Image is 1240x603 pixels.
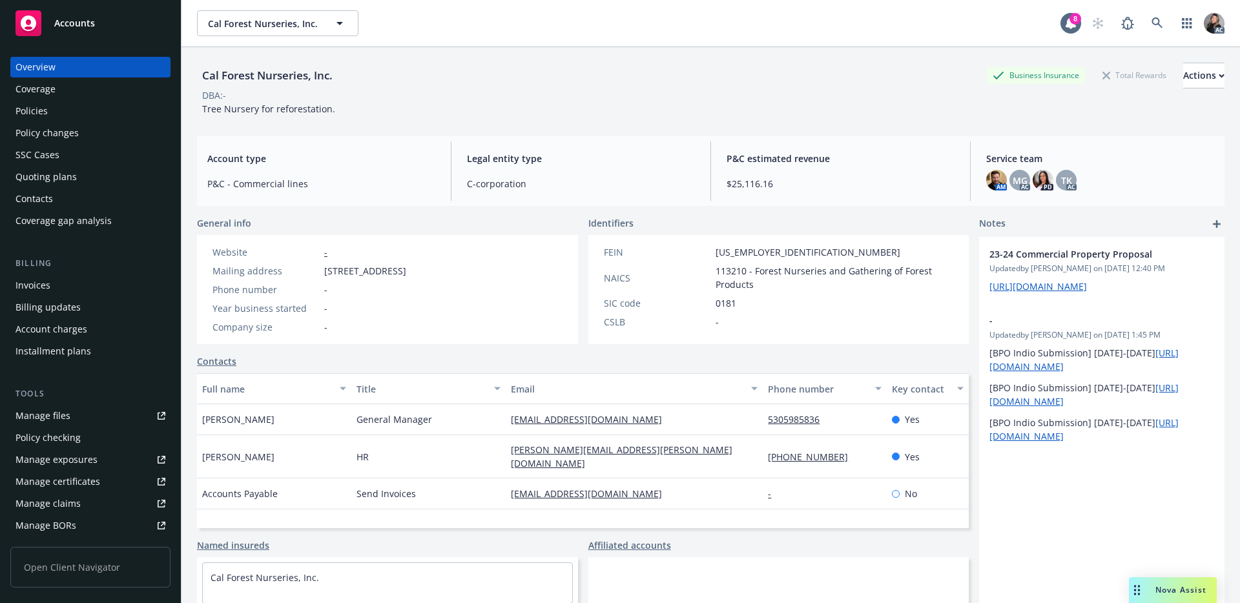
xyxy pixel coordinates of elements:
[10,57,170,77] a: Overview
[511,413,672,425] a: [EMAIL_ADDRESS][DOMAIN_NAME]
[1155,584,1206,595] span: Nova Assist
[10,427,170,448] a: Policy checking
[467,152,695,165] span: Legal entity type
[989,314,1181,327] span: -
[15,471,100,492] div: Manage certificates
[588,538,671,552] a: Affiliated accounts
[10,145,170,165] a: SSC Cases
[905,450,920,464] span: Yes
[15,449,98,470] div: Manage exposures
[467,177,695,190] span: C-corporation
[511,444,732,469] a: [PERSON_NAME][EMAIL_ADDRESS][PERSON_NAME][DOMAIN_NAME]
[506,373,763,404] button: Email
[604,296,710,310] div: SIC code
[10,123,170,143] a: Policy changes
[15,297,81,318] div: Billing updates
[604,315,710,329] div: CSLB
[716,296,736,310] span: 0181
[15,210,112,231] div: Coverage gap analysis
[15,79,56,99] div: Coverage
[324,301,327,315] span: -
[212,245,319,259] div: Website
[979,237,1224,303] div: 23-24 Commercial Property ProposalUpdatedby [PERSON_NAME] on [DATE] 12:40 PM[URL][DOMAIN_NAME]
[588,216,634,230] span: Identifiers
[887,373,969,404] button: Key contact
[356,413,432,426] span: General Manager
[768,451,858,463] a: [PHONE_NUMBER]
[1183,63,1224,88] div: Actions
[207,177,435,190] span: P&C - Commercial lines
[1085,10,1111,36] a: Start snowing
[989,329,1214,341] span: Updated by [PERSON_NAME] on [DATE] 1:45 PM
[1204,13,1224,34] img: photo
[10,257,170,270] div: Billing
[727,177,955,190] span: $25,116.16
[1033,170,1053,190] img: photo
[351,373,506,404] button: Title
[202,382,332,396] div: Full name
[10,189,170,209] a: Contacts
[604,271,710,285] div: NAICS
[324,246,327,258] a: -
[905,413,920,426] span: Yes
[727,152,955,165] span: P&C estimated revenue
[1209,216,1224,232] a: add
[197,538,269,552] a: Named insureds
[1069,11,1081,23] div: 8
[1096,67,1173,83] div: Total Rewards
[768,382,867,396] div: Phone number
[989,381,1214,408] p: [BPO Indio Submission] [DATE]-[DATE]
[324,283,327,296] span: -
[511,487,672,500] a: [EMAIL_ADDRESS][DOMAIN_NAME]
[15,123,79,143] div: Policy changes
[212,283,319,296] div: Phone number
[989,346,1214,373] p: [BPO Indio Submission] [DATE]-[DATE]
[208,17,320,30] span: Cal Forest Nurseries, Inc.
[202,487,278,500] span: Accounts Payable
[905,487,917,500] span: No
[10,405,170,426] a: Manage files
[15,189,53,209] div: Contacts
[15,427,81,448] div: Policy checking
[10,5,170,41] a: Accounts
[207,152,435,165] span: Account type
[892,382,949,396] div: Key contact
[1144,10,1170,36] a: Search
[212,320,319,334] div: Company size
[15,405,70,426] div: Manage files
[716,264,954,291] span: 113210 - Forest Nurseries and Gathering of Forest Products
[979,303,1224,453] div: -Updatedby [PERSON_NAME] on [DATE] 1:45 PM[BPO Indio Submission] [DATE]-[DATE][URL][DOMAIN_NAME][...
[604,245,710,259] div: FEIN
[356,382,486,396] div: Title
[10,79,170,99] a: Coverage
[356,450,369,464] span: HR
[10,319,170,340] a: Account charges
[202,103,335,115] span: Tree Nursery for reforestation.
[10,493,170,514] a: Manage claims
[15,493,81,514] div: Manage claims
[212,264,319,278] div: Mailing address
[15,341,91,362] div: Installment plans
[197,216,251,230] span: General info
[202,88,226,102] div: DBA: -
[197,67,338,84] div: Cal Forest Nurseries, Inc.
[1129,577,1145,603] div: Drag to move
[10,387,170,400] div: Tools
[10,515,170,536] a: Manage BORs
[15,167,77,187] div: Quoting plans
[54,18,95,28] span: Accounts
[1115,10,1141,36] a: Report a Bug
[979,216,1006,232] span: Notes
[10,210,170,231] a: Coverage gap analysis
[989,263,1214,274] span: Updated by [PERSON_NAME] on [DATE] 12:40 PM
[10,297,170,318] a: Billing updates
[511,382,743,396] div: Email
[324,264,406,278] span: [STREET_ADDRESS]
[10,275,170,296] a: Invoices
[1061,174,1072,187] span: TK
[197,373,351,404] button: Full name
[212,301,319,315] div: Year business started
[768,413,830,425] a: 5305985836
[10,167,170,187] a: Quoting plans
[1174,10,1200,36] a: Switch app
